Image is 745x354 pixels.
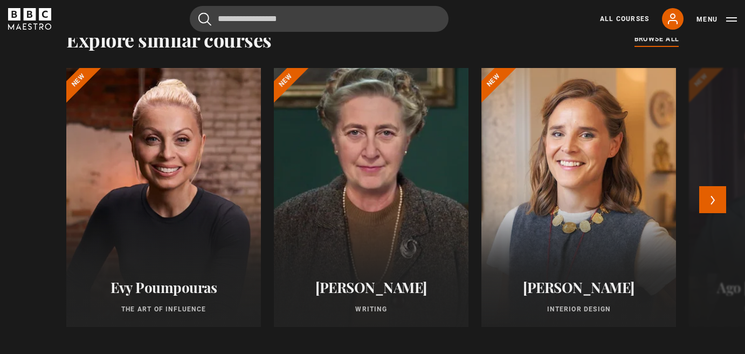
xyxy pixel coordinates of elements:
[8,8,51,30] svg: BBC Maestro
[634,33,679,44] span: browse all
[198,12,211,26] button: Submit the search query
[190,6,449,32] input: Search
[634,33,679,45] a: browse all
[481,68,676,327] a: [PERSON_NAME] Interior Design New
[287,279,456,296] h2: [PERSON_NAME]
[494,304,663,314] p: Interior Design
[274,68,468,327] a: [PERSON_NAME] Writing New
[287,304,456,314] p: Writing
[79,279,248,296] h2: Evy Poumpouras
[494,279,663,296] h2: [PERSON_NAME]
[600,14,649,24] a: All Courses
[66,68,261,327] a: Evy Poumpouras The Art of Influence New
[66,28,272,51] h2: Explore similar courses
[79,304,248,314] p: The Art of Influence
[696,14,737,25] button: Toggle navigation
